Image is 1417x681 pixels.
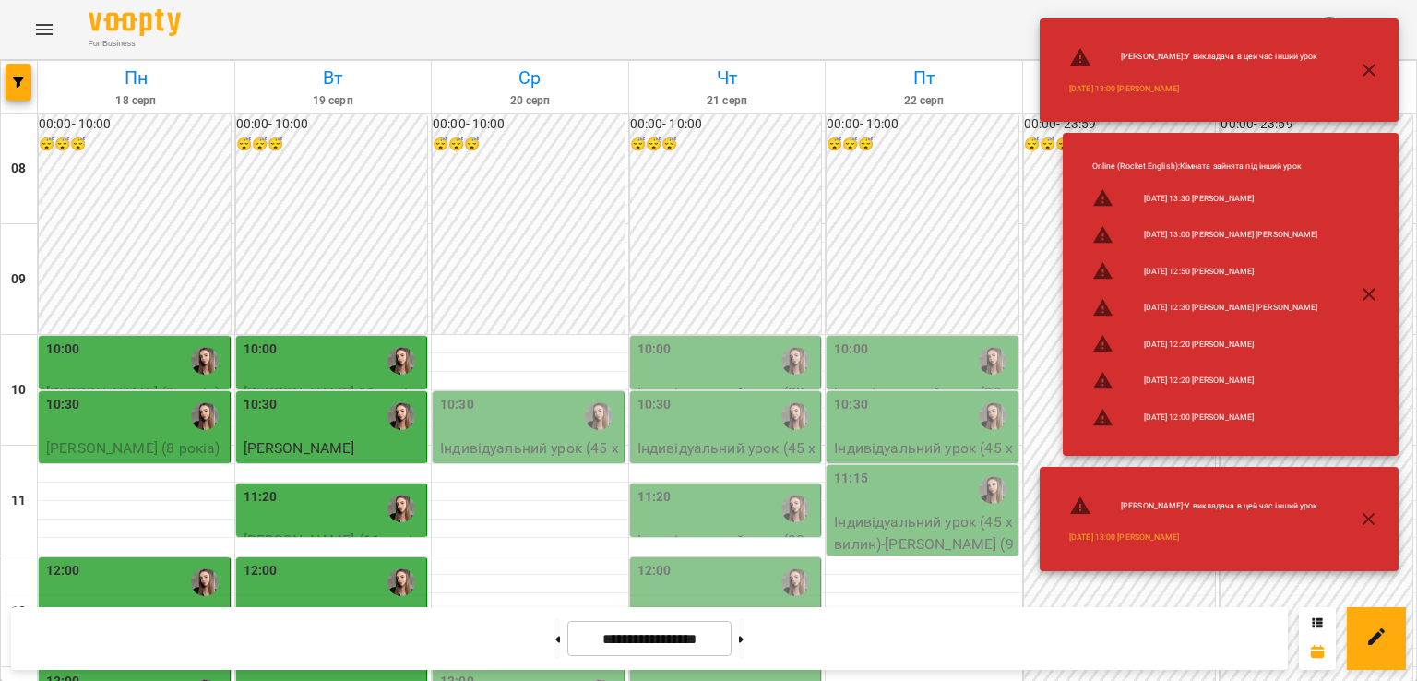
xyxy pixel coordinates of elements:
img: Лазаренко Вікторія Ігорівна [387,402,415,430]
label: 10:30 [440,395,474,415]
p: Індивідуальний урок (45 хвилин) - [PERSON_NAME] (9 років) [440,437,620,503]
h6: 😴😴😴 [827,135,1018,155]
h6: 😴😴😴 [236,135,428,155]
h6: 😴😴😴 [630,135,822,155]
h6: 08 [11,159,26,179]
p: Індивідуальний урок (45 хвилин) - [PERSON_NAME] (9 років) [834,511,1014,577]
h6: 22 серп [828,92,1019,110]
label: 11:15 [834,469,868,489]
h6: 😴😴😴 [1024,135,1216,155]
span: [PERSON_NAME] (9 років) [46,384,220,401]
label: 12:00 [244,561,278,581]
label: 10:00 [637,340,672,360]
h6: 00:00 - 23:59 [1024,114,1216,135]
span: For Business [89,38,181,50]
h6: 21 серп [632,92,823,110]
p: Індивідуальний урок (30 хвилин) - [PERSON_NAME] 11 років [637,382,817,448]
li: [DATE] 12:50 [PERSON_NAME] [1078,253,1333,290]
h6: Чт [632,64,823,92]
a: [DATE] 13:00 [PERSON_NAME] [1069,83,1179,95]
h6: Пн [41,64,232,92]
h6: Сб [1026,64,1217,92]
p: Індивідуальний урок (30 хвилин) - [PERSON_NAME] (11 років) [637,530,817,595]
label: 12:00 [637,561,672,581]
p: Індивідуальний урок (45 хвилин) [46,460,226,503]
img: Лазаренко Вікторія Ігорівна [585,402,613,430]
h6: 19 серп [238,92,429,110]
h6: 11 [11,491,26,511]
li: [DATE] 12:30 [PERSON_NAME] [PERSON_NAME] [1078,290,1333,327]
h6: 00:00 - 10:00 [433,114,625,135]
span: [PERSON_NAME] (8 рокіа) [46,439,220,457]
img: Лазаренко Вікторія Ігорівна [781,495,809,522]
li: [PERSON_NAME] : У викладача в цей час інший урок [1054,39,1332,76]
img: Лазаренко Вікторія Ігорівна [387,568,415,596]
li: [DATE] 13:30 [PERSON_NAME] [1078,180,1333,217]
img: Лазаренко Вікторія Ігорівна [979,402,1006,430]
h6: Вт [238,64,429,92]
h6: 20 серп [435,92,625,110]
img: Лазаренко Вікторія Ігорівна [781,568,809,596]
img: Лазаренко Вікторія Ігорівна [191,402,219,430]
h6: 00:00 - 10:00 [630,114,822,135]
img: Лазаренко Вікторія Ігорівна [979,476,1006,504]
li: [DATE] 13:00 [PERSON_NAME] [PERSON_NAME] [1078,217,1333,254]
label: 11:20 [637,487,672,508]
button: Menu [22,7,66,52]
label: 10:00 [244,340,278,360]
span: [PERSON_NAME] 11 років [244,384,416,401]
span: [PERSON_NAME] (11 років) [244,532,412,571]
h6: 00:00 - 10:00 [39,114,231,135]
h6: 23 серп [1026,92,1217,110]
label: 10:30 [637,395,672,415]
img: Лазаренко Вікторія Ігорівна [781,402,809,430]
img: Лазаренко Вікторія Ігорівна [191,347,219,375]
h6: 00:00 - 10:00 [827,114,1018,135]
li: [DATE] 12:20 [PERSON_NAME] [1078,326,1333,363]
label: 11:20 [244,487,278,508]
h6: 09 [11,269,26,290]
label: 10:00 [46,340,80,360]
h6: 😴😴😴 [433,135,625,155]
li: [PERSON_NAME] : У викладача в цей час інший урок [1054,487,1332,524]
img: Voopty Logo [89,9,181,36]
label: 12:00 [46,561,80,581]
a: [DATE] 13:00 [PERSON_NAME] [1069,532,1179,544]
img: Лазаренко Вікторія Ігорівна [191,568,219,596]
h6: Пт [828,64,1019,92]
li: [DATE] 12:20 [PERSON_NAME] [1078,363,1333,400]
li: [DATE] 12:00 [PERSON_NAME] [1078,400,1333,436]
p: Індивідуальний урок (30 хвилин) - [PERSON_NAME] (9 років) [834,382,1014,448]
h6: 10 [11,380,26,400]
span: [PERSON_NAME] [244,439,355,457]
label: 10:30 [46,395,80,415]
img: Лазаренко Вікторія Ігорівна [387,347,415,375]
h6: 😴😴😴 [39,135,231,155]
img: Лазаренко Вікторія Ігорівна [781,347,809,375]
img: Лазаренко Вікторія Ігорівна [979,347,1006,375]
label: 10:30 [834,395,868,415]
label: 10:30 [244,395,278,415]
h6: Ср [435,64,625,92]
p: Індивідуальний урок (45 хвилин) - [PERSON_NAME] (8 рокіа) [834,437,1014,503]
img: Лазаренко Вікторія Ігорівна [387,495,415,522]
p: Індивідуальний урок (45 хвилин) - [PERSON_NAME] [637,437,817,481]
p: Індивідуальний урок (45 хвилин) [244,460,423,503]
label: 10:00 [834,340,868,360]
li: Online (Rocket English) : Кімната зайнята під інший урок [1078,153,1333,180]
